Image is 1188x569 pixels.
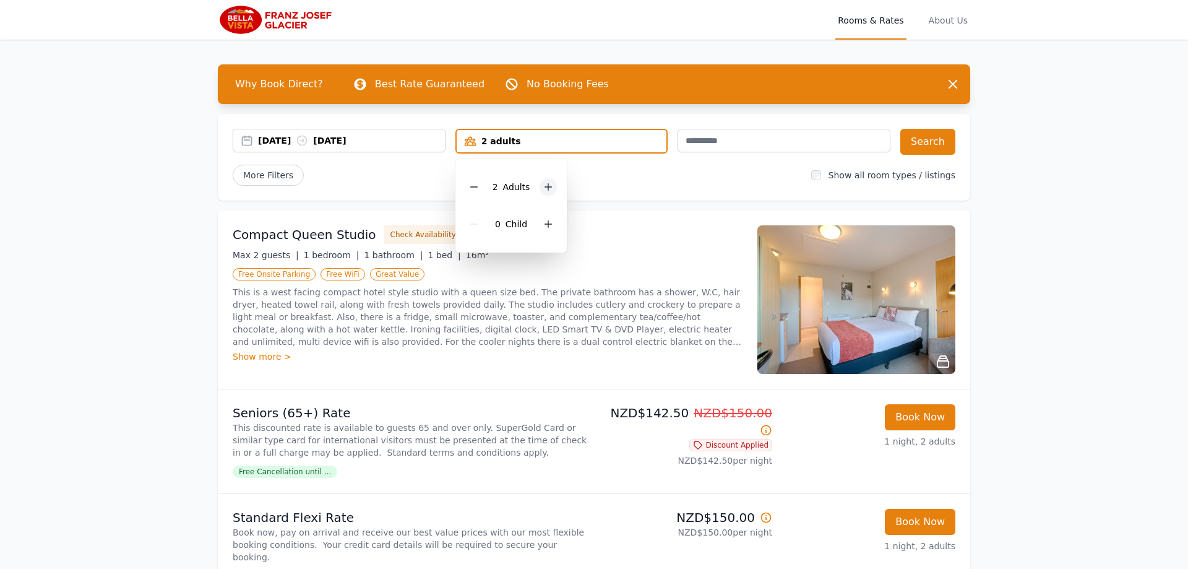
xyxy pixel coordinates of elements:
span: 2 [493,182,498,192]
h3: Compact Queen Studio [233,226,376,243]
p: This discounted rate is available to guests 65 and over only. SuperGold Card or similar type card... [233,422,589,459]
p: Best Rate Guaranteed [375,77,484,92]
span: Free Onsite Parking [233,268,316,280]
p: NZD$150.00 per night [599,526,772,539]
span: Discount Applied [689,439,772,451]
img: Bella Vista Franz Josef Glacier [218,5,337,35]
button: Book Now [885,509,955,535]
div: Show more > [233,350,742,363]
span: 1 bathroom | [364,250,423,260]
p: Standard Flexi Rate [233,509,589,526]
span: Free WiFi [321,268,365,280]
p: No Booking Fees [527,77,609,92]
div: 2 adults [457,135,667,147]
button: Check Availability [384,225,463,244]
span: Free Cancellation until ... [233,466,337,478]
span: 1 bedroom | [304,250,359,260]
label: Show all room types / listings [829,170,955,180]
p: This is a west facing compact hotel style studio with a queen size bed. The private bathroom has ... [233,286,742,348]
span: Why Book Direct? [225,72,333,97]
button: Book Now [885,404,955,430]
span: Adult s [503,182,530,192]
span: Child [506,219,527,229]
span: 1 bed | [428,250,460,260]
span: 16m² [466,250,489,260]
button: Search [900,129,955,155]
p: 1 night, 2 adults [782,540,955,552]
span: NZD$150.00 [694,406,772,420]
span: Max 2 guests | [233,250,299,260]
div: [DATE] [DATE] [258,134,445,147]
span: 0 [495,219,501,229]
span: More Filters [233,165,304,186]
p: Book now, pay on arrival and receive our best value prices with our most flexible booking conditi... [233,526,589,563]
p: NZD$142.50 per night [599,454,772,467]
p: Seniors (65+) Rate [233,404,589,422]
p: NZD$142.50 [599,404,772,439]
p: 1 night, 2 adults [782,435,955,448]
span: Great Value [370,268,424,280]
p: NZD$150.00 [599,509,772,526]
